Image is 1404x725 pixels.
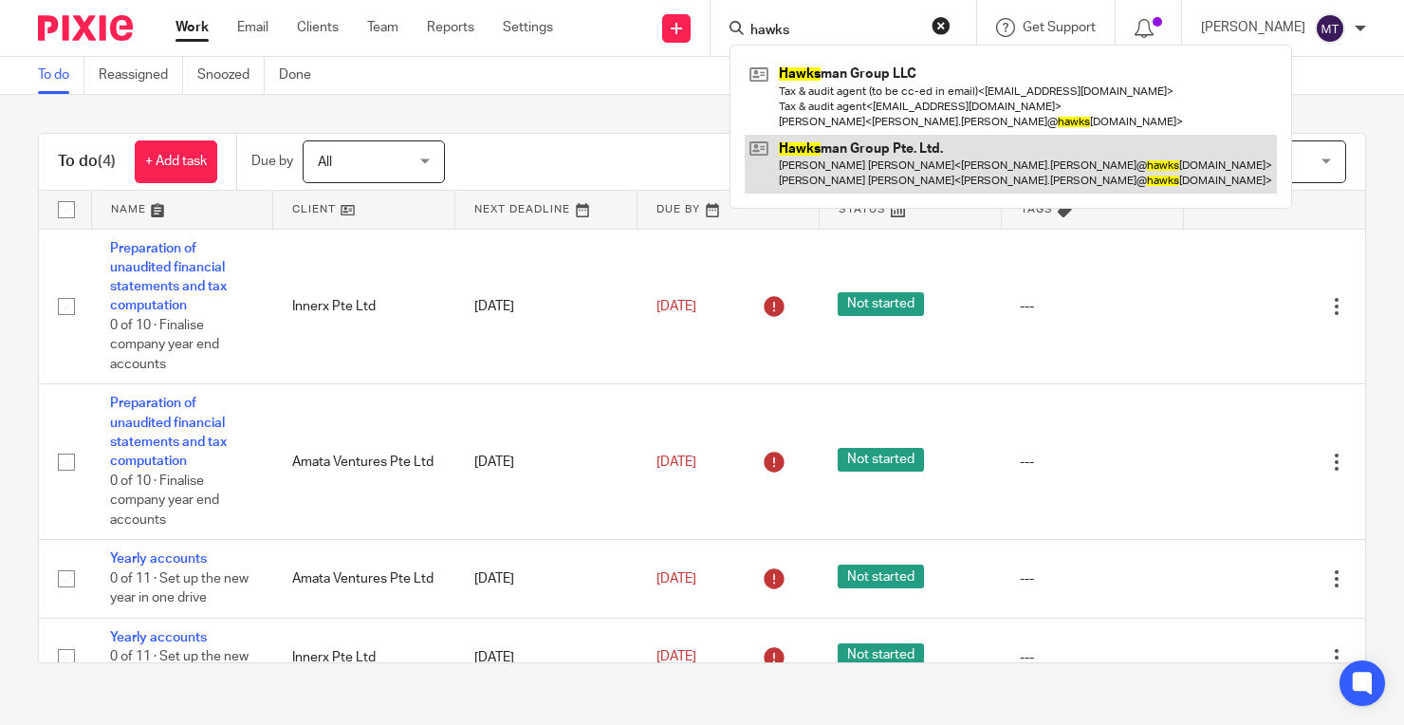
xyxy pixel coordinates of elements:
[110,651,249,684] span: 0 of 11 · Set up the new year in one drive
[175,18,209,37] a: Work
[98,154,116,169] span: (4)
[197,57,265,94] a: Snoozed
[251,152,293,171] p: Due by
[838,448,924,472] span: Not started
[58,152,116,172] h1: To do
[273,540,455,618] td: Amata Ventures Pte Ltd
[1201,18,1305,37] p: [PERSON_NAME]
[110,572,249,605] span: 0 of 11 · Set up the new year in one drive
[38,57,84,94] a: To do
[367,18,398,37] a: Team
[1020,648,1164,667] div: ---
[1020,297,1164,316] div: ---
[273,618,455,696] td: Innerx Pte Ltd
[1315,13,1345,44] img: svg%3E
[932,16,951,35] button: Clear
[656,455,696,469] span: [DATE]
[135,140,217,183] a: + Add task
[656,300,696,313] span: [DATE]
[838,565,924,588] span: Not started
[38,15,133,41] img: Pixie
[318,156,332,169] span: All
[455,384,637,540] td: [DATE]
[110,319,219,371] span: 0 of 10 · Finalise company year end accounts
[656,650,696,663] span: [DATE]
[99,57,183,94] a: Reassigned
[455,540,637,618] td: [DATE]
[838,292,924,316] span: Not started
[297,18,339,37] a: Clients
[838,643,924,667] span: Not started
[110,242,227,313] a: Preparation of unaudited financial statements and tax computation
[279,57,325,94] a: Done
[1020,453,1164,472] div: ---
[1021,204,1053,214] span: Tags
[237,18,268,37] a: Email
[656,572,696,586] span: [DATE]
[110,397,227,468] a: Preparation of unaudited financial statements and tax computation
[1023,21,1096,34] span: Get Support
[110,474,219,527] span: 0 of 10 · Finalise company year end accounts
[427,18,474,37] a: Reports
[455,229,637,384] td: [DATE]
[273,384,455,540] td: Amata Ventures Pte Ltd
[748,23,919,40] input: Search
[110,552,207,566] a: Yearly accounts
[503,18,553,37] a: Settings
[1020,569,1164,588] div: ---
[455,618,637,696] td: [DATE]
[273,229,455,384] td: Innerx Pte Ltd
[110,631,207,644] a: Yearly accounts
